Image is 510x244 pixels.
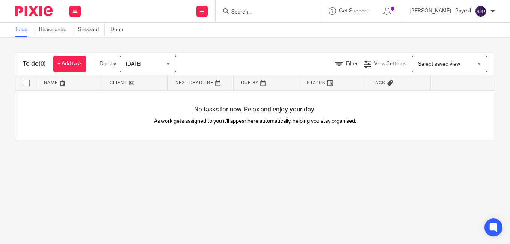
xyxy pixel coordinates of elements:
[418,62,460,67] span: Select saved view
[135,117,375,125] p: As work gets assigned to you it'll appear here automatically, helping you stay organised.
[39,61,46,67] span: (0)
[39,23,72,37] a: Reassigned
[339,8,368,14] span: Get Support
[110,23,129,37] a: Done
[475,5,487,17] img: svg%3E
[346,61,358,66] span: Filter
[15,23,33,37] a: To do
[15,6,53,16] img: Pixie
[78,23,105,37] a: Snoozed
[23,60,46,68] h1: To do
[53,56,86,72] a: + Add task
[410,7,471,15] p: [PERSON_NAME] - Payroll
[374,61,406,66] span: View Settings
[100,60,116,68] p: Due by
[373,81,385,85] span: Tags
[15,106,495,114] h4: No tasks for now. Relax and enjoy your day!
[126,62,142,67] span: [DATE]
[231,9,298,16] input: Search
